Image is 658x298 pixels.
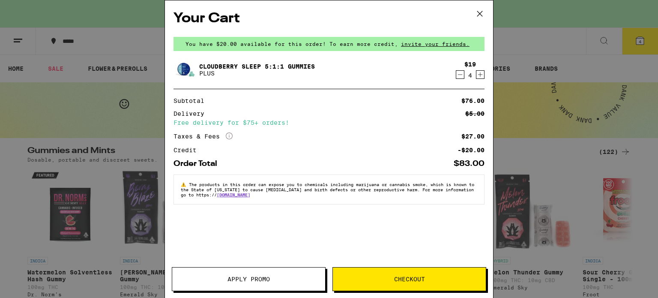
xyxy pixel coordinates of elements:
div: Free delivery for $75+ orders! [173,120,485,126]
a: [DOMAIN_NAME] [217,192,250,197]
div: 4 [464,72,476,79]
a: Cloudberry SLEEP 5:1:1 Gummies [199,63,315,70]
div: Delivery [173,111,210,117]
div: Order Total [173,160,223,168]
button: Decrement [456,70,464,79]
div: You have $20.00 available for this order! To earn more credit,invite your friends. [173,37,485,51]
div: $76.00 [461,98,485,104]
span: Checkout [394,276,425,282]
button: Checkout [332,267,486,291]
div: -$20.00 [458,147,485,153]
span: invite your friends. [398,41,473,47]
div: $27.00 [461,133,485,139]
div: Subtotal [173,98,210,104]
button: Apply Promo [172,267,326,291]
p: PLUS [199,70,315,77]
button: Increment [476,70,485,79]
h2: Your Cart [173,9,485,28]
div: Credit [173,147,203,153]
span: Apply Promo [227,276,270,282]
span: You have $20.00 available for this order! To earn more credit, [185,41,398,47]
span: The products in this order can expose you to chemicals including marijuana or cannabis smoke, whi... [181,182,474,197]
div: $19 [464,61,476,68]
img: Cloudberry SLEEP 5:1:1 Gummies [173,58,197,82]
div: $83.00 [454,160,485,168]
div: Taxes & Fees [173,132,233,140]
div: $5.00 [465,111,485,117]
span: ⚠️ [181,182,189,187]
